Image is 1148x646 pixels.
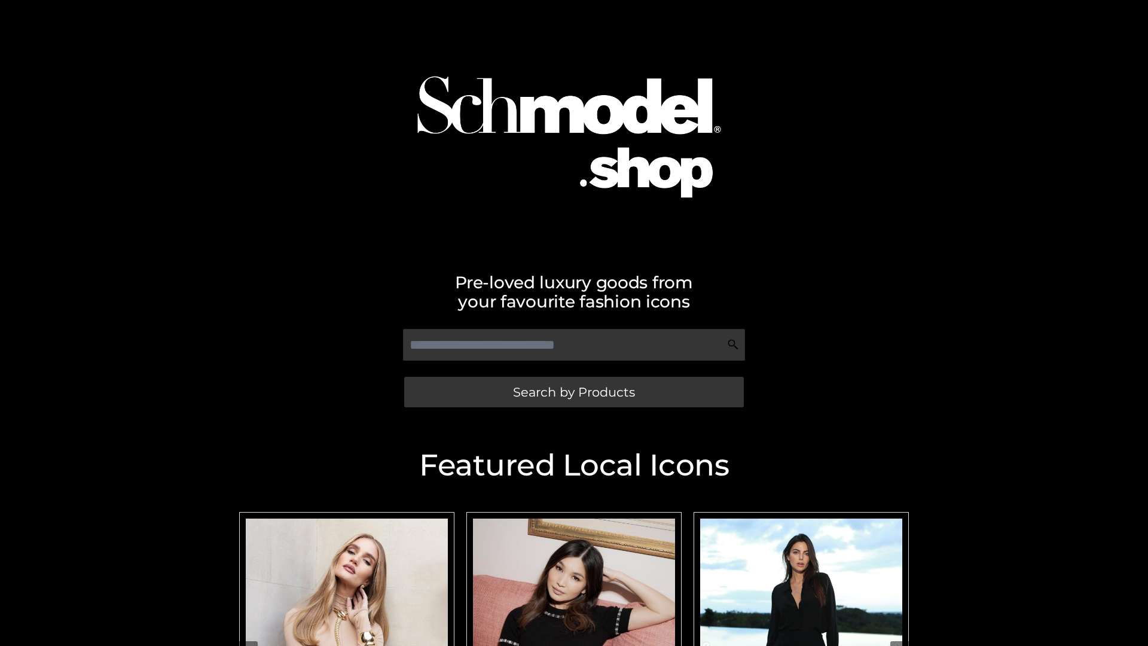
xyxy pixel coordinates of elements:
h2: Featured Local Icons​ [233,450,915,480]
h2: Pre-loved luxury goods from your favourite fashion icons [233,273,915,311]
span: Search by Products [513,386,635,398]
img: Search Icon [727,339,739,351]
a: Search by Products [404,377,744,407]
